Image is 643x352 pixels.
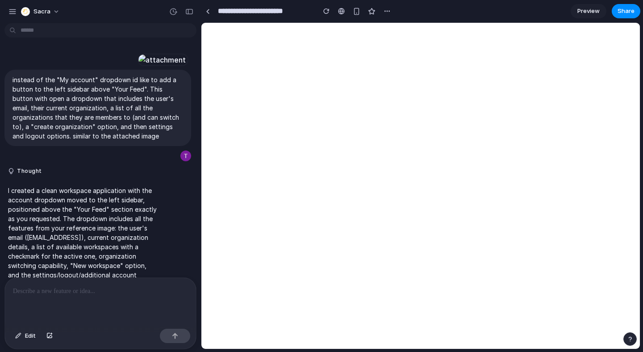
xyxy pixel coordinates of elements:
button: Share [612,4,640,18]
span: Share [618,7,635,16]
span: Sacra [33,7,50,16]
span: Preview [577,7,600,16]
p: instead of the "My account" dropdown id like to add a button to the left sidebar above "Your Feed... [13,75,183,141]
p: I created a clean workspace application with the account dropdown moved to the left sidebar, posi... [8,186,157,327]
span: Edit [25,331,36,340]
a: Preview [571,4,606,18]
button: Sacra [17,4,64,19]
button: Edit [11,329,40,343]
